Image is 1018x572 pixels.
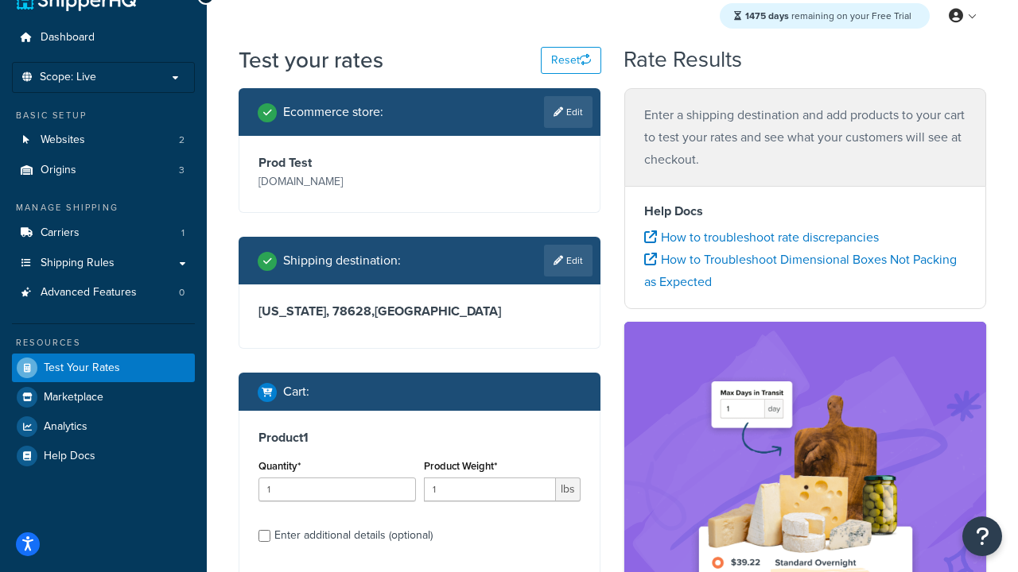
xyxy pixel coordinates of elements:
[624,48,742,72] h2: Rate Results
[541,47,601,74] button: Reset
[44,420,87,434] span: Analytics
[283,385,309,399] h2: Cart :
[179,286,185,300] span: 0
[12,278,195,307] li: Advanced Features
[12,109,195,122] div: Basic Setup
[12,218,195,248] a: Carriers1
[41,133,85,147] span: Websites
[179,164,185,177] span: 3
[12,23,195,52] a: Dashboard
[258,530,270,542] input: Enter additional details (optional)
[644,228,879,246] a: How to troubleshoot rate discrepancies
[544,96,593,128] a: Edit
[745,9,789,23] strong: 1475 days
[181,226,185,240] span: 1
[424,477,557,501] input: 0.00
[239,44,383,75] h1: Test your rates
[544,245,593,276] a: Edit
[962,516,1002,556] button: Open Resource Center
[12,126,195,155] a: Websites2
[12,156,195,185] a: Origins3
[41,164,76,177] span: Origins
[258,477,416,501] input: 0
[12,201,195,214] div: Manage Shipping
[12,412,195,441] a: Analytics
[12,383,195,412] a: Marketplace
[644,202,966,221] h4: Help Docs
[745,9,911,23] span: remaining on your Free Trial
[258,460,301,472] label: Quantity*
[41,226,80,240] span: Carriers
[179,133,185,147] span: 2
[44,361,120,375] span: Test Your Rates
[12,336,195,350] div: Resources
[424,460,497,472] label: Product Weight*
[40,71,96,84] span: Scope: Live
[12,156,195,185] li: Origins
[258,171,416,193] p: [DOMAIN_NAME]
[644,250,957,291] a: How to Troubleshoot Dimensional Boxes Not Packing as Expected
[12,218,195,248] li: Carriers
[44,450,95,463] span: Help Docs
[41,257,115,270] span: Shipping Rules
[44,391,103,404] span: Marketplace
[258,430,581,446] h3: Product 1
[12,249,195,278] a: Shipping Rules
[274,524,433,547] div: Enter additional details (optional)
[283,105,383,119] h2: Ecommerce store :
[283,253,401,268] h2: Shipping destination :
[644,104,966,171] p: Enter a shipping destination and add products to your cart to test your rates and see what your c...
[556,477,581,501] span: lbs
[12,354,195,382] a: Test Your Rates
[12,442,195,470] a: Help Docs
[12,126,195,155] li: Websites
[41,286,137,300] span: Advanced Features
[258,303,581,319] h3: [US_STATE], 78628 , [GEOGRAPHIC_DATA]
[41,31,95,44] span: Dashboard
[258,155,416,171] h3: Prod Test
[12,278,195,307] a: Advanced Features0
